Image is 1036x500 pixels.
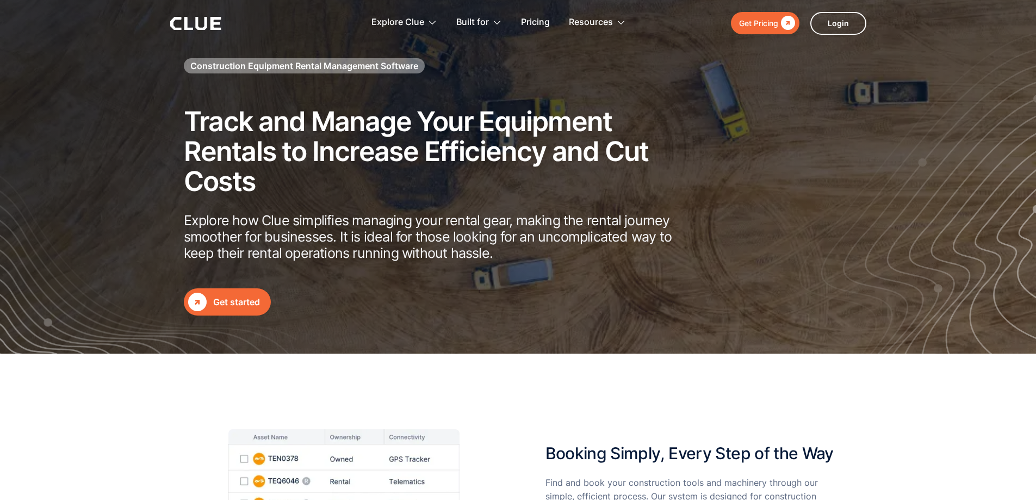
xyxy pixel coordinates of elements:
a: Pricing [521,5,550,40]
div: Explore Clue [371,5,437,40]
h2: Booking Simply, Every Step of the Way [545,434,839,462]
h1: Construction Equipment Rental Management Software [190,60,418,72]
div: Explore Clue [371,5,424,40]
p: Explore how Clue simplifies managing your rental gear, making the rental journey smoother for bus... [184,212,700,261]
div: Resources [569,5,613,40]
h2: Track and Manage Your Equipment Rentals to Increase Efficiency and Cut Costs [184,107,700,196]
div: Built for [456,5,502,40]
div: Get Pricing [739,16,778,30]
div: Resources [569,5,626,40]
a: Login [810,12,866,35]
div: Built for [456,5,489,40]
img: Construction fleet management software [796,31,1036,354]
div:  [778,16,795,30]
div: Get started [213,295,260,309]
a: Get started [184,288,271,316]
a: Get Pricing [731,12,799,34]
div:  [188,293,207,311]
